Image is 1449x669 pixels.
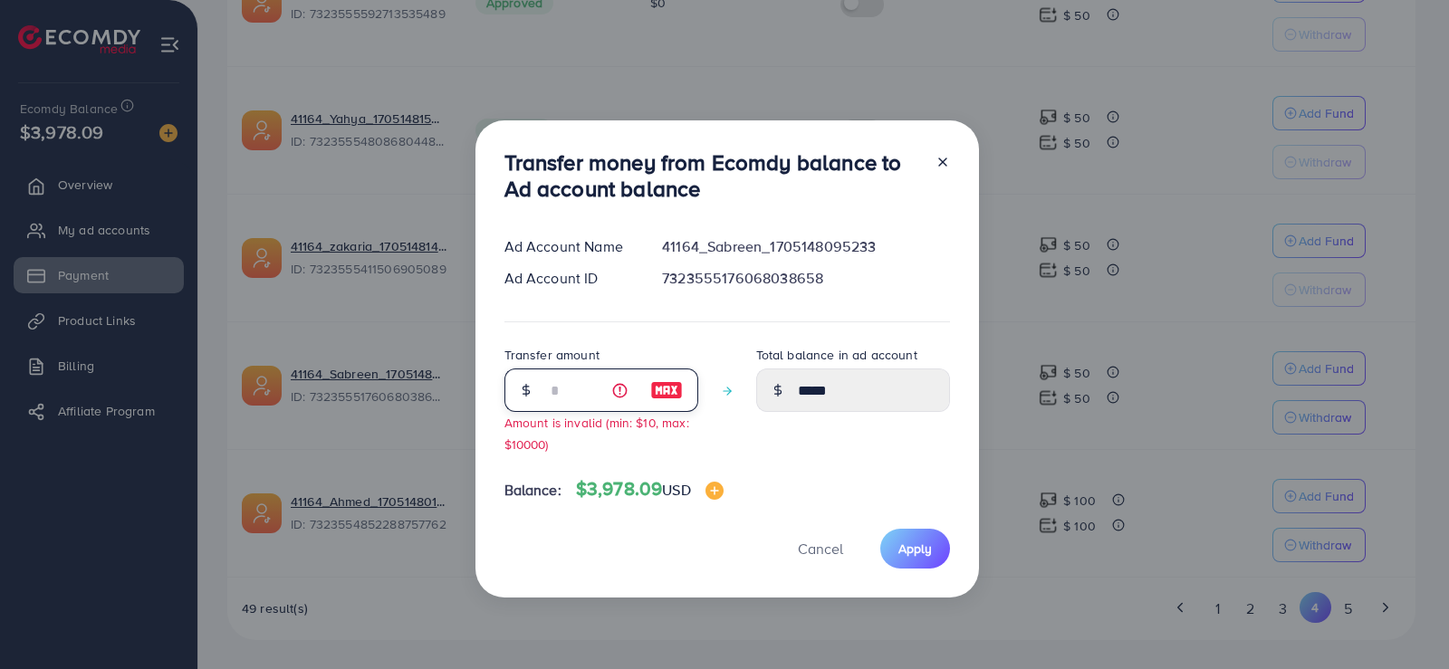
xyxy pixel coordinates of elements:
div: Ad Account ID [490,268,648,289]
h3: Transfer money from Ecomdy balance to Ad account balance [504,149,921,202]
span: Cancel [798,539,843,559]
iframe: Chat [1372,588,1435,655]
img: image [705,482,724,500]
label: Total balance in ad account [756,346,917,364]
button: Apply [880,529,950,568]
img: image [650,379,683,401]
span: Balance: [504,480,561,501]
small: Amount is invalid (min: $10, max: $10000) [504,414,689,452]
label: Transfer amount [504,346,600,364]
span: Apply [898,540,932,558]
span: USD [662,480,690,500]
div: 7323555176068038658 [648,268,964,289]
h4: $3,978.09 [576,478,724,501]
div: Ad Account Name [490,236,648,257]
button: Cancel [775,529,866,568]
div: 41164_Sabreen_1705148095233 [648,236,964,257]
